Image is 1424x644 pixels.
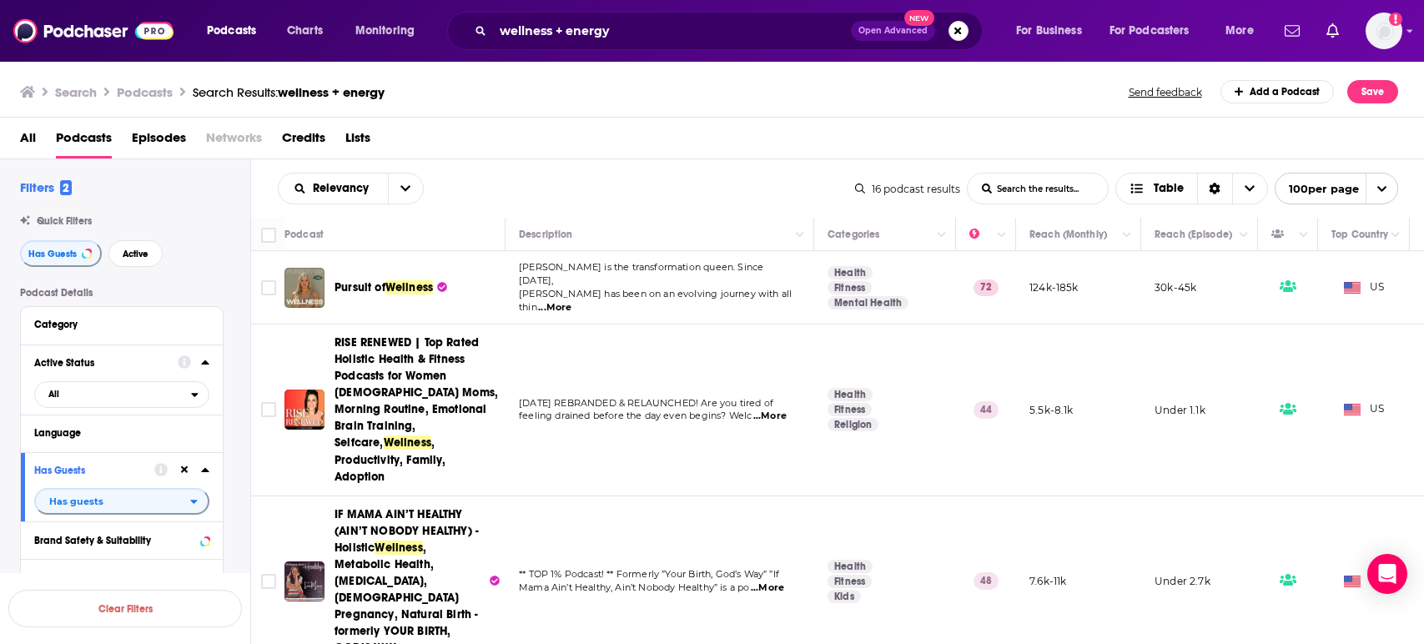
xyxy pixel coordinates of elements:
a: Mental Health [828,296,908,309]
button: open menu [388,174,423,204]
p: Under 2.7k [1155,574,1210,588]
a: Episodes [132,124,186,158]
img: Podchaser - Follow, Share and Rate Podcasts [13,15,174,47]
h3: Search [55,84,97,100]
a: Religion [828,418,878,431]
div: Open Intercom Messenger [1367,554,1407,594]
span: US [1344,279,1385,296]
p: Podcast Details [20,287,224,299]
a: Brand Safety & Suitability [34,529,209,550]
div: Reach (Monthly) [1029,224,1107,244]
span: New [904,10,934,26]
div: Has Guests [1271,224,1295,244]
div: Search podcasts, credits, & more... [463,12,999,50]
button: Active Status [34,352,178,373]
a: Add a Podcast [1220,80,1335,103]
button: Has Guests [34,460,154,480]
span: , Productivity, Family, Adoption [335,435,446,483]
span: Active [123,249,148,259]
a: Show notifications dropdown [1278,17,1306,45]
button: Category [34,314,209,335]
span: ...More [751,581,784,595]
div: Description [519,224,572,244]
h2: filter dropdown [34,381,209,408]
button: Column Actions [932,225,952,245]
span: 2 [60,180,72,195]
div: Search Results: [193,84,385,100]
a: Search Results:wellness + energy [193,84,385,100]
span: US [1344,401,1385,418]
span: All [20,124,36,158]
a: Pursuit ofWellness [335,279,447,296]
img: RISE RENEWED | Top Rated Holistic Health & Fitness Podcasts for Women Christian Moms, Morning Rou... [284,390,325,430]
div: Language [34,427,199,439]
span: More [1225,19,1254,43]
button: open menu [1275,173,1398,204]
button: Clear Filters [8,590,242,627]
div: 16 podcast results [855,183,960,195]
button: open menu [1099,18,1214,44]
p: Under 1.1k [1155,403,1205,417]
a: Kids [828,590,861,603]
span: Wellness [385,280,433,294]
span: [PERSON_NAME] is the transformation queen. Since [DATE], [519,261,763,286]
span: Credits [282,124,325,158]
div: Top Country [1331,224,1388,244]
div: Category [34,319,199,330]
div: Brand Safety & Suitability [34,535,195,546]
button: Column Actions [790,225,810,245]
a: RISE RENEWED | Top Rated Holistic Health & Fitness Podcasts for Women [DEMOGRAPHIC_DATA] Moms, Mo... [335,335,500,485]
h2: filter dropdown [34,488,209,515]
a: Podcasts [56,124,112,158]
a: Lists [345,124,370,158]
a: Fitness [828,281,872,294]
svg: Add a profile image [1389,13,1402,26]
h2: Filters [20,179,72,195]
div: Sort Direction [1197,174,1232,204]
button: open menu [34,381,209,408]
button: Political SkewBeta [34,566,209,587]
span: US [1344,573,1385,590]
p: 48 [974,572,999,589]
div: Podcast [284,224,324,244]
span: Has Guests [28,249,77,259]
span: Podcasts [207,19,256,43]
button: Active [108,240,163,267]
p: 44 [974,401,999,418]
button: Has Guests [20,240,102,267]
img: User Profile [1366,13,1402,49]
p: 7.6k-11k [1029,574,1066,588]
button: Column Actions [1234,225,1254,245]
span: ** TOP 1% Podcast! ** Formerly ”Your Birth, God’s Way” ”If [519,568,779,580]
span: For Business [1016,19,1082,43]
span: Table [1154,183,1184,194]
button: Save [1347,80,1398,103]
span: Wellness [375,541,422,555]
span: [DATE] REBRANDED & RELAUNCHED! Are you tired of [519,397,773,409]
a: Fitness [828,575,872,588]
span: Toggle select row [261,280,276,295]
div: Active Status [34,357,167,369]
a: Show notifications dropdown [1320,17,1346,45]
span: Toggle select row [261,402,276,417]
span: Wellness [384,435,431,450]
button: Open AdvancedNew [851,21,935,41]
span: 100 per page [1276,176,1359,202]
button: Show profile menu [1366,13,1402,49]
button: open menu [34,488,209,515]
button: open menu [1004,18,1103,44]
a: Charts [276,18,333,44]
span: Relevancy [313,183,375,194]
button: Column Actions [992,225,1012,245]
span: ...More [538,301,571,314]
span: Mama Ain’t Healthy, Ain’t Nobody Healthy” is a po [519,581,749,593]
span: Charts [287,19,323,43]
p: 124k-185k [1029,280,1079,294]
span: IF MAMA AIN’T HEALTHY (AIN’T NOBODY HEALTHY) - Holistic [335,507,479,555]
button: Choose View [1115,173,1268,204]
button: Language [34,422,209,443]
